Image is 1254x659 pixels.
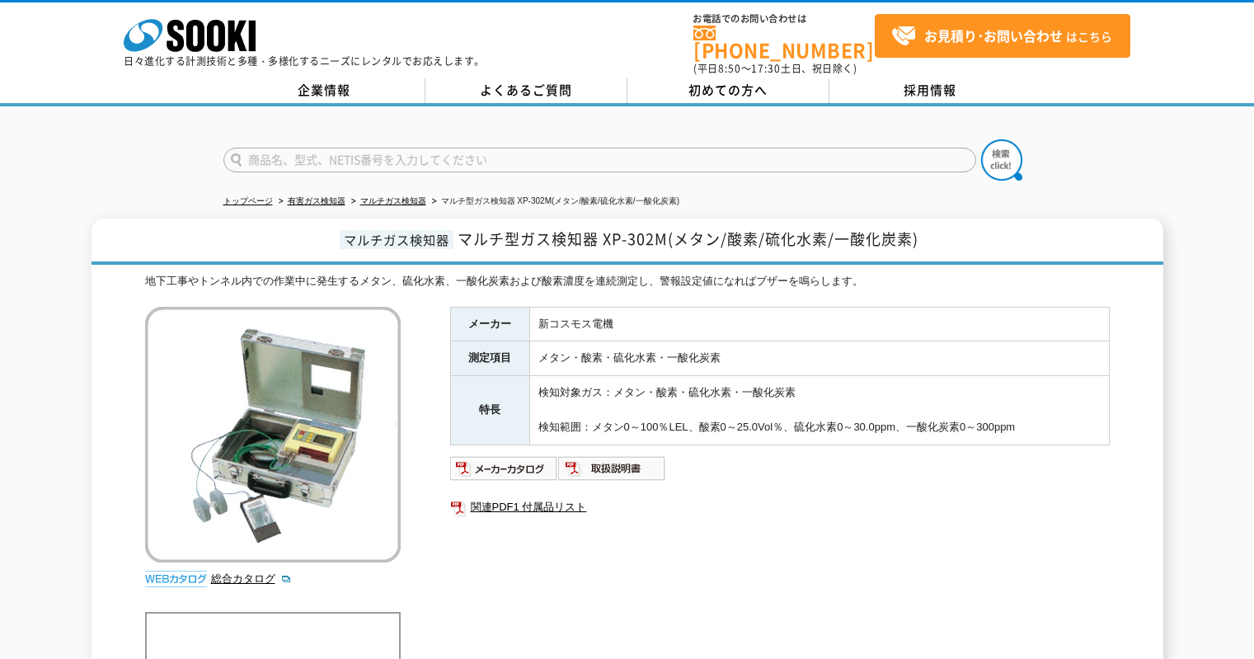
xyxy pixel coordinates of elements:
span: マルチガス検知器 [340,230,453,249]
a: よくあるご質問 [425,78,627,103]
input: 商品名、型式、NETIS番号を入力してください [223,148,976,172]
span: 17:30 [751,61,781,76]
strong: お見積り･お問い合わせ [924,26,1063,45]
a: 有害ガス検知器 [288,196,345,205]
a: 初めての方へ [627,78,829,103]
span: はこちら [891,24,1112,49]
a: 取扱説明書 [558,466,666,478]
li: マルチ型ガス検知器 XP-302M(メタン/酸素/硫化水素/一酸化炭素) [429,193,679,210]
a: メーカーカタログ [450,466,558,478]
a: 企業情報 [223,78,425,103]
img: btn_search.png [981,139,1022,181]
td: 検知対象ガス：メタン・酸素・硫化水素・一酸化炭素 検知範囲：メタン0～100％LEL、酸素0～25.0Vol％、硫化水素0～30.0ppm、一酸化炭素0～300ppm [529,376,1109,445]
p: 日々進化する計測技術と多種・多様化するニーズにレンタルでお応えします。 [124,56,485,66]
span: 8:50 [718,61,741,76]
a: [PHONE_NUMBER] [693,26,875,59]
a: トップページ [223,196,273,205]
td: メタン・酸素・硫化水素・一酸化炭素 [529,341,1109,376]
img: 取扱説明書 [558,455,666,482]
a: 採用情報 [829,78,1031,103]
img: マルチ型ガス検知器 XP-302M(メタン/酸素/硫化水素/一酸化炭素) [145,307,401,563]
a: お見積り･お問い合わせはこちら [875,14,1130,58]
td: 新コスモス電機 [529,307,1109,341]
span: お電話でのお問い合わせは [693,14,875,24]
th: 測定項目 [450,341,529,376]
th: 特長 [450,376,529,445]
a: マルチガス検知器 [360,196,426,205]
span: マルチ型ガス検知器 XP-302M(メタン/酸素/硫化水素/一酸化炭素) [458,228,918,250]
a: 関連PDF1 付属品リスト [450,497,1110,518]
a: 総合カタログ [211,572,292,585]
img: webカタログ [145,571,207,587]
div: 地下工事やトンネル内での作業中に発生するメタン、硫化水素、一酸化炭素および酸素濃度を連続測定し、警報設定値になればブザーを鳴らします。 [145,273,1110,290]
span: 初めての方へ [688,81,768,99]
th: メーカー [450,307,529,341]
span: (平日 ～ 土日、祝日除く) [693,61,857,76]
img: メーカーカタログ [450,455,558,482]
